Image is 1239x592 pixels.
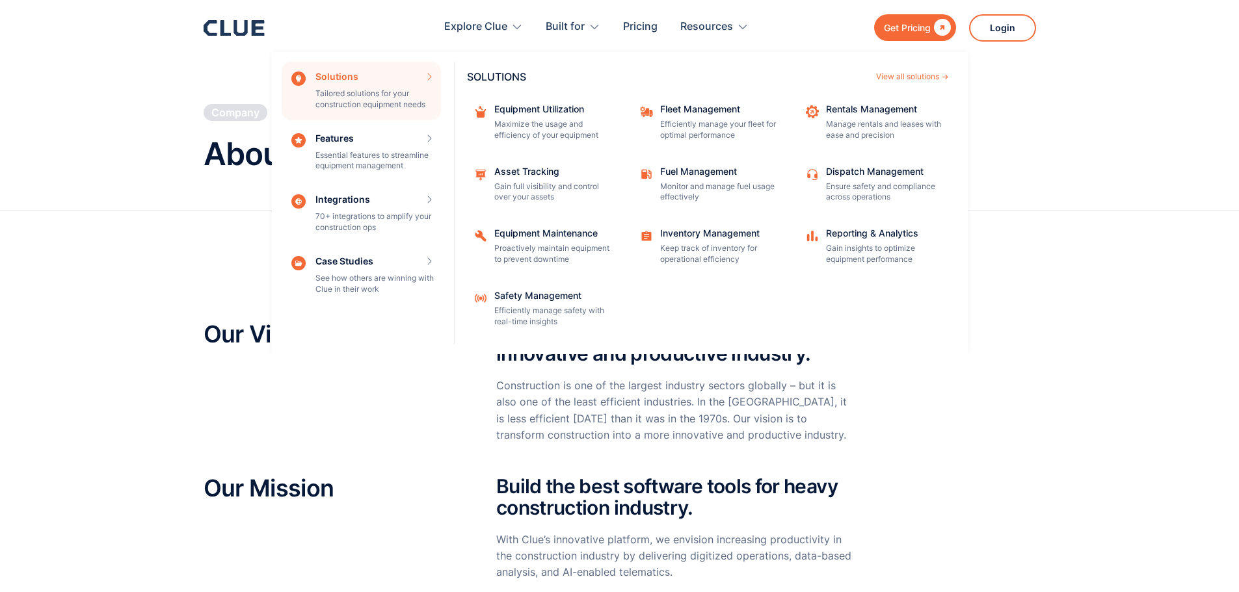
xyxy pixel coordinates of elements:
div: Equipment Utilization [494,105,611,114]
a: Login [969,14,1036,42]
a: Dispatch ManagementEnsure safety and compliance across operations [799,161,952,210]
a: Pricing [623,6,658,47]
a: Asset TrackingGain full visibility and control over your assets [467,161,620,210]
div: Rentals Management [826,105,943,114]
div: Get Pricing [884,19,931,36]
a: Fuel ManagementMonitor and manage fuel usage effectively [633,161,786,210]
img: fleet fuel icon [639,167,654,181]
div: Dispatch Management [826,167,943,176]
div: Equipment Maintenance [494,229,611,238]
p: Construction is one of the largest industry sectors globally – but it is also one of the least ef... [496,378,853,443]
a: Fleet ManagementEfficiently manage your fleet for optimal performance [633,98,786,148]
div: SOLUTIONS [467,71,870,82]
h2: Transform construction into a more innovative and productive industry. [496,322,853,365]
a: Safety ManagementEfficiently manage safety with real-time insights [467,285,620,334]
a: View all solutions [876,73,948,81]
a: Rentals ManagementManage rentals and leases with ease and precision [799,98,952,148]
p: Manage rentals and leases with ease and precision [826,119,943,141]
div: Reporting & Analytics [826,229,943,238]
a: Equipment MaintenanceProactively maintain equipment to prevent downtime [467,222,620,272]
a: Inventory ManagementKeep track of inventory for operational efficiency [633,222,786,272]
h2: Our Mission [204,476,457,502]
p: Ensure safety and compliance across operations [826,181,943,203]
div: View all solutions [876,73,939,81]
div:  [931,19,951,36]
img: repairing box icon [473,105,488,119]
img: Repairing icon [473,229,488,243]
p: Proactively maintain equipment to prevent downtime [494,243,611,265]
div: Fleet Management [660,105,777,114]
p: Keep track of inventory for operational efficiency [660,243,777,265]
div: Fuel Management [660,167,777,176]
div: Explore Clue [444,6,507,47]
img: internet signal icon [473,291,488,305]
img: Customer support icon [805,167,819,181]
div: Explore Clue [444,6,523,47]
div: Asset Tracking [494,167,611,176]
p: Efficiently manage your fleet for optimal performance [660,119,777,141]
div: Inventory Management [660,229,777,238]
div: Safety Management [494,291,611,300]
img: Task checklist icon [639,229,654,243]
img: fleet repair icon [639,105,654,119]
p: With Clue’s innovative platform, we envision increasing productivity in the construction industry... [496,532,853,581]
div: Built for [546,6,600,47]
img: analytics icon [805,229,819,243]
p: Efficiently manage safety with real-time insights [494,305,611,328]
p: Gain insights to optimize equipment performance [826,243,943,265]
p: Monitor and manage fuel usage effectively [660,181,777,203]
h2: Build the best software tools for heavy construction industry. [496,476,853,519]
img: repair icon image [805,105,819,119]
p: Gain full visibility and control over your assets [494,181,611,203]
a: Get Pricing [874,14,956,41]
div: Built for [546,6,585,47]
a: Reporting & AnalyticsGain insights to optimize equipment performance [799,222,952,272]
a: Equipment UtilizationMaximize the usage and efficiency of your equipment [467,98,620,148]
p: Maximize the usage and efficiency of your equipment [494,119,611,141]
div: Resources [680,6,749,47]
nav: Explore Clue [204,49,1036,354]
img: Maintenance management icon [473,167,488,181]
div: Resources [680,6,733,47]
